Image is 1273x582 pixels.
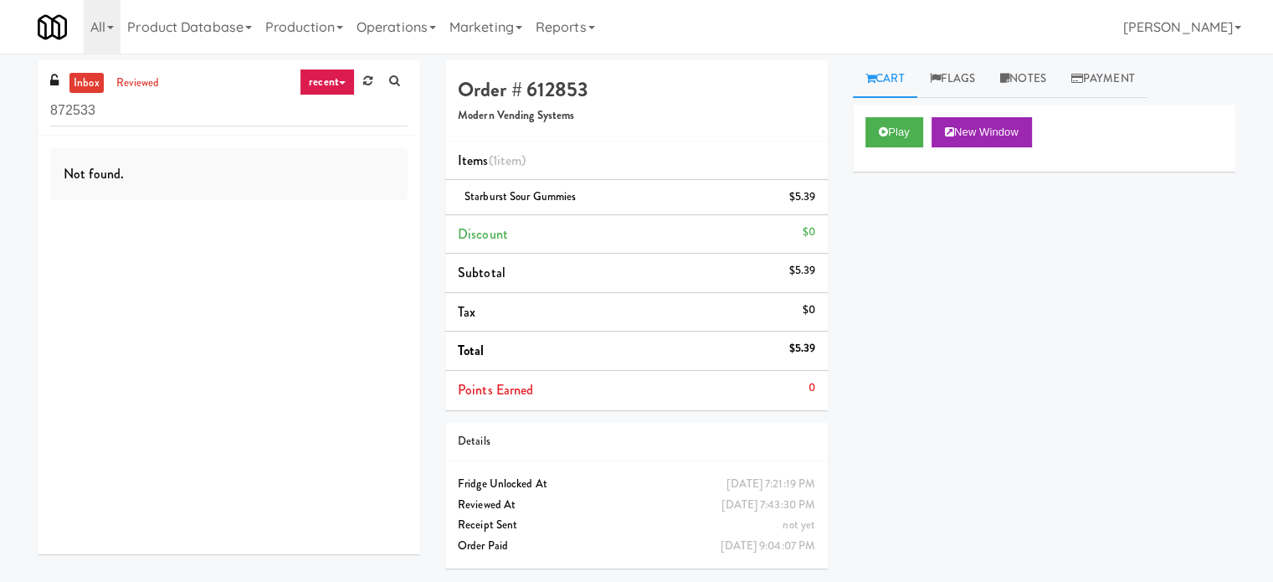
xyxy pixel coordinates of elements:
[458,263,506,282] span: Subtotal
[458,224,508,244] span: Discount
[789,338,816,359] div: $5.39
[458,536,815,557] div: Order Paid
[789,260,816,281] div: $5.39
[64,164,124,183] span: Not found.
[789,187,816,208] div: $5.39
[808,378,815,399] div: 0
[458,110,815,122] h5: Modern Vending Systems
[458,474,815,495] div: Fridge Unlocked At
[458,380,533,399] span: Points Earned
[803,300,815,321] div: $0
[38,13,67,42] img: Micromart
[458,431,815,452] div: Details
[721,536,815,557] div: [DATE] 9:04:07 PM
[853,60,917,98] a: Cart
[69,73,104,94] a: inbox
[300,69,355,95] a: recent
[489,151,526,170] span: (1 )
[458,515,815,536] div: Receipt Sent
[465,188,576,204] span: Starburst Sour Gummies
[458,151,526,170] span: Items
[458,79,815,100] h4: Order # 612853
[458,495,815,516] div: Reviewed At
[1059,60,1147,98] a: Payment
[721,495,815,516] div: [DATE] 7:43:30 PM
[112,73,164,94] a: reviewed
[932,117,1032,147] button: New Window
[865,117,923,147] button: Play
[917,60,988,98] a: Flags
[726,474,815,495] div: [DATE] 7:21:19 PM
[50,95,408,126] input: Search vision orders
[497,151,521,170] ng-pluralize: item
[458,302,475,322] span: Tax
[803,222,815,243] div: $0
[458,341,485,360] span: Total
[783,517,815,533] span: not yet
[988,60,1059,98] a: Notes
